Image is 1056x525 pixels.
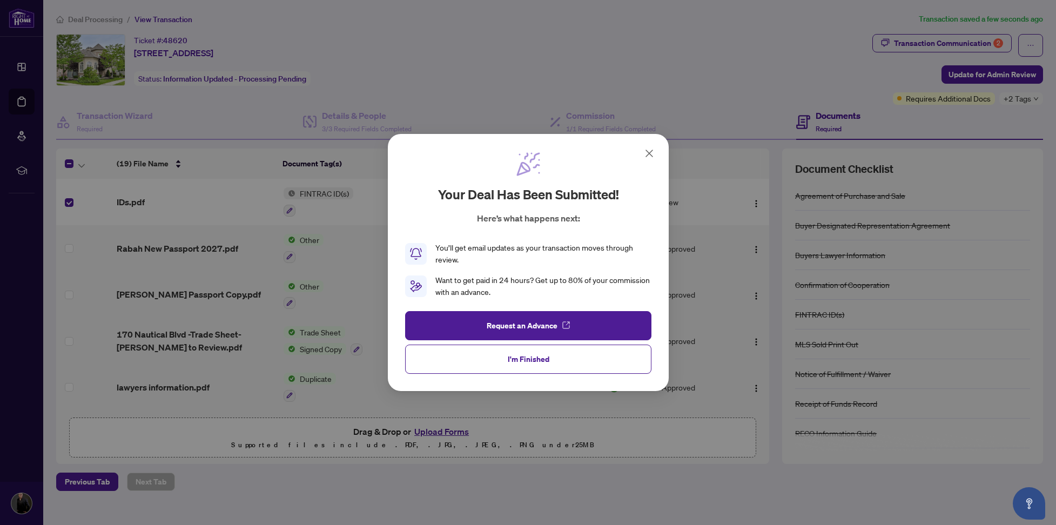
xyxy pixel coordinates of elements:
button: Request an Advance [405,311,651,340]
span: Request an Advance [486,317,557,334]
div: You’ll get email updates as your transaction moves through review. [435,242,651,266]
p: Here’s what happens next: [476,212,580,225]
button: I'm Finished [405,345,651,374]
button: Open asap [1013,487,1045,520]
span: I'm Finished [507,351,549,368]
h2: Your deal has been submitted! [438,186,618,203]
div: Want to get paid in 24 hours? Get up to 80% of your commission with an advance. [435,274,651,298]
